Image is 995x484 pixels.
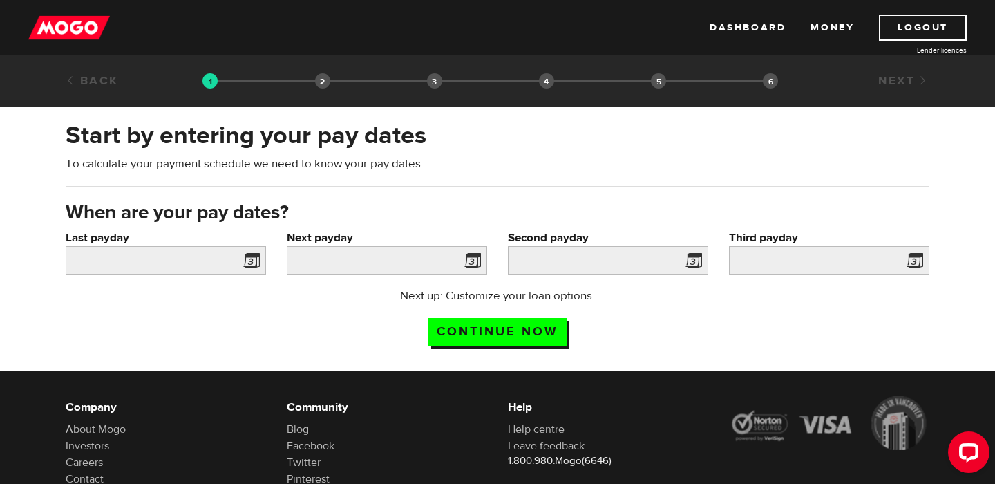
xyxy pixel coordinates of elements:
[508,454,708,468] p: 1.800.980.Mogo(6646)
[729,230,929,246] label: Third payday
[66,439,109,453] a: Investors
[66,456,103,469] a: Careers
[811,15,854,41] a: Money
[202,73,218,89] img: transparent-188c492fd9eaac0f573672f40bb141c2.gif
[428,318,567,346] input: Continue now
[66,230,266,246] label: Last payday
[508,399,708,416] h6: Help
[287,422,309,436] a: Blog
[66,73,119,89] a: Back
[66,121,929,150] h2: Start by entering your pay dates
[66,422,126,436] a: About Mogo
[508,230,708,246] label: Second payday
[66,156,929,172] p: To calculate your payment schedule we need to know your pay dates.
[287,439,334,453] a: Facebook
[287,230,487,246] label: Next payday
[66,399,266,416] h6: Company
[879,15,967,41] a: Logout
[729,396,929,450] img: legal-icons-92a2ffecb4d32d839781d1b4e4802d7b.png
[878,73,929,89] a: Next
[361,288,635,304] p: Next up: Customize your loan options.
[710,15,786,41] a: Dashboard
[287,399,487,416] h6: Community
[937,426,995,484] iframe: LiveChat chat widget
[66,202,929,224] h3: When are your pay dates?
[508,439,585,453] a: Leave feedback
[287,456,321,469] a: Twitter
[28,15,110,41] img: mogo_logo-11ee424be714fa7cbb0f0f49df9e16ec.png
[508,422,565,436] a: Help centre
[863,45,967,55] a: Lender licences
